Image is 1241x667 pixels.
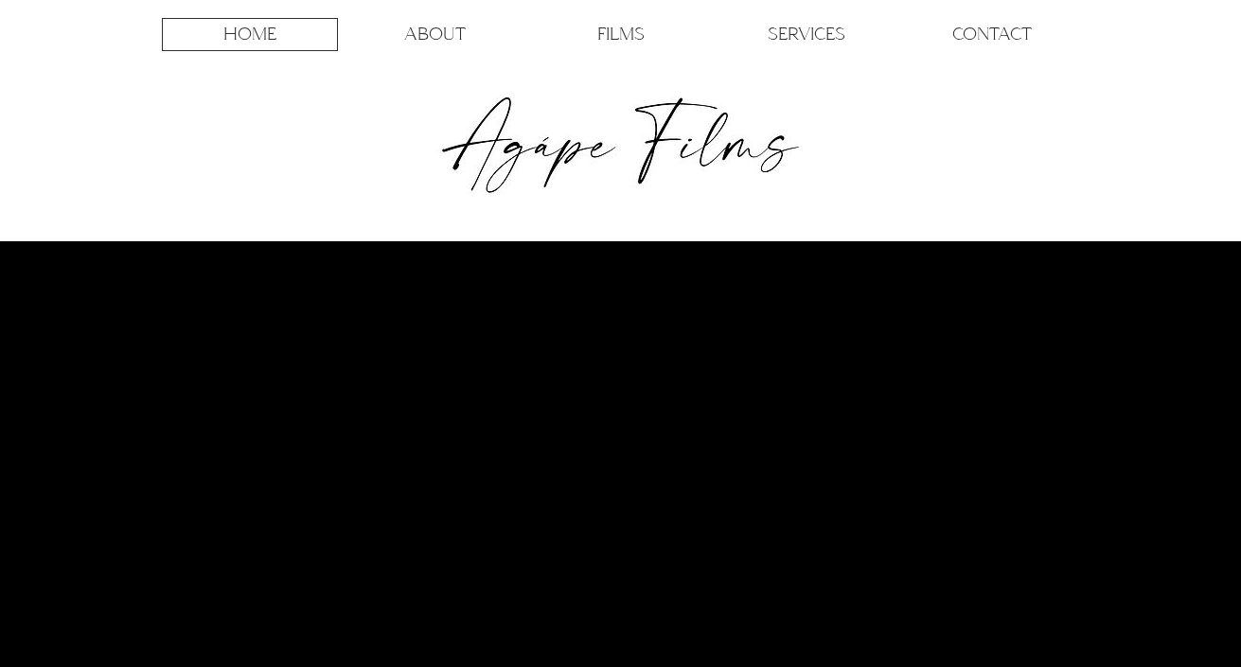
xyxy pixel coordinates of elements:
a: ABOUT [347,18,523,51]
nav: Site [157,18,1085,51]
a: CONTACT [904,18,1080,51]
p: ABOUT [404,19,466,50]
a: FILMS [533,18,709,51]
p: FILMS [597,19,645,50]
a: SERVICES [718,18,895,51]
p: HOME [223,19,276,50]
p: CONTACT [952,19,1032,50]
p: SERVICES [768,19,845,50]
a: HOME [162,18,338,51]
